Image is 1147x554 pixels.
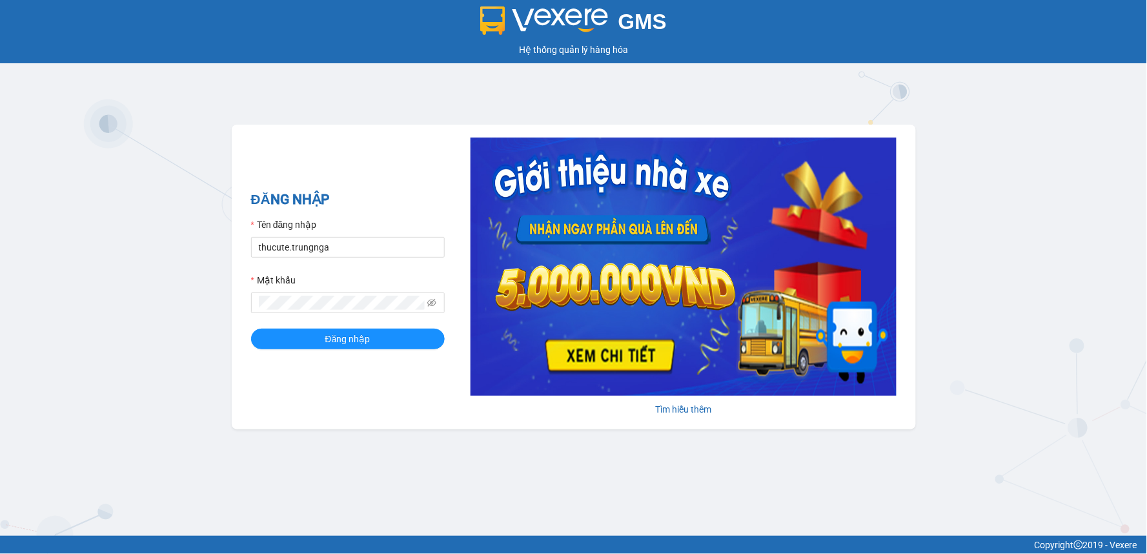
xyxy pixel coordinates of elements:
[427,298,436,307] span: eye-invisible
[480,19,667,30] a: GMS
[10,538,1137,552] div: Copyright 2019 - Vexere
[480,6,608,35] img: logo 2
[251,218,317,232] label: Tên đăng nhập
[251,273,296,287] label: Mật khẩu
[1074,540,1083,549] span: copyright
[618,10,667,34] span: GMS
[471,138,897,396] img: banner-0
[251,329,445,349] button: Đăng nhập
[325,332,370,346] span: Đăng nhập
[251,189,445,210] h2: ĐĂNG NHẬP
[3,43,1144,57] div: Hệ thống quản lý hàng hóa
[259,296,425,310] input: Mật khẩu
[251,237,445,258] input: Tên đăng nhập
[471,402,897,416] div: Tìm hiểu thêm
